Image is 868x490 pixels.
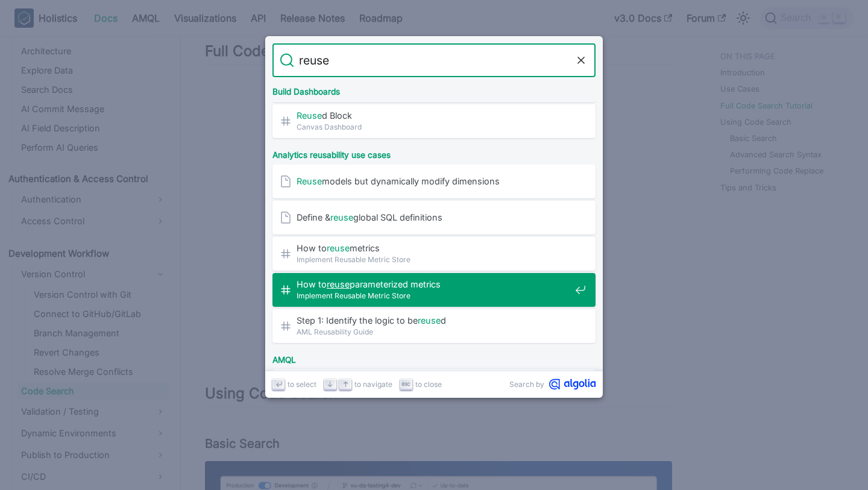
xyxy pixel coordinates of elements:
div: Analytics reusability use cases [270,140,598,165]
span: d Block​ [297,110,570,121]
mark: Reuse [297,176,322,186]
a: How toreusemetrics​Implement Reusable Metric Store [272,237,596,271]
span: AML Reusability Guide [297,326,570,338]
span: Define & global SQL definitions [297,212,570,223]
span: Search by [509,378,544,390]
svg: Enter key [274,380,283,389]
mark: reuse [330,212,353,222]
mark: reuse [418,315,441,325]
div: Build Dashboards [270,77,598,101]
span: Canvas Dashboard [297,121,570,133]
a: Reuseextended logic with AML Partials​AML Extend [272,369,596,403]
span: How to parameterized metrics​ [297,278,570,290]
mark: Reuse [297,110,322,121]
svg: Arrow down [325,380,335,389]
a: Reused Block​Canvas Dashboard [272,104,596,138]
a: Step 1: Identify the logic to bereused​AML Reusability Guide [272,309,596,343]
span: Step 1: Identify the logic to be d​ [297,315,570,326]
span: to navigate [354,378,392,390]
input: Search docs [294,43,574,77]
mark: reuse [327,243,350,253]
button: Clear the query [574,53,588,68]
a: Search byAlgolia [509,378,596,390]
mark: reuse [327,279,350,289]
svg: Algolia [549,378,596,390]
svg: Arrow up [341,380,350,389]
div: AMQL [270,345,598,369]
span: Implement Reusable Metric Store [297,254,570,265]
span: to close [415,378,442,390]
span: models but dynamically modify dimensions [297,175,570,187]
span: How to metrics​ [297,242,570,254]
span: to select [288,378,316,390]
span: Implement Reusable Metric Store [297,290,570,301]
svg: Escape key [401,380,410,389]
a: How toreuseparameterized metrics​Implement Reusable Metric Store [272,273,596,307]
a: Define &reuseglobal SQL definitions [272,201,596,234]
a: Reusemodels but dynamically modify dimensions [272,165,596,198]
